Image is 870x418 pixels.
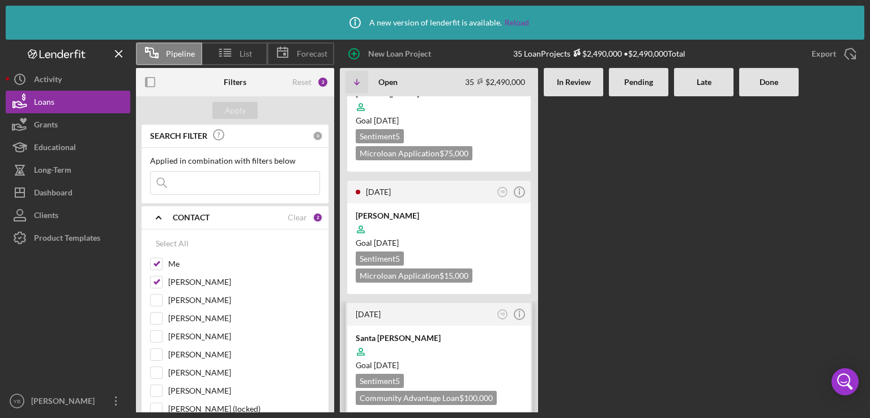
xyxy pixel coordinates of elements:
span: List [240,49,252,58]
div: 2 [317,76,329,88]
div: Sentiment 5 [356,129,404,143]
div: Reset [292,78,312,87]
div: 0 [313,131,323,141]
button: YB[PERSON_NAME] [6,390,130,412]
label: [PERSON_NAME] [168,385,320,396]
div: Open Intercom Messenger [831,368,859,395]
button: New Loan Project [340,42,442,65]
button: Activity [6,68,130,91]
b: Done [760,78,778,87]
label: Me [168,258,320,270]
a: [DATE]YB[PERSON_NAME]Goal [DATE]Sentiment5Microloan Application$15,000 [346,179,532,296]
b: SEARCH FILTER [150,131,207,140]
label: [PERSON_NAME] [168,349,320,360]
span: Forecast [297,49,327,58]
label: [PERSON_NAME] (locked) [168,403,320,415]
div: 35 $2,490,000 [465,77,525,87]
button: Product Templates [6,227,130,249]
b: Late [697,78,711,87]
div: Product Templates [34,227,100,252]
b: In Review [557,78,591,87]
button: Clients [6,204,130,227]
div: Clear [288,213,307,222]
label: [PERSON_NAME] [168,367,320,378]
div: Microloan Application $75,000 [356,146,472,160]
div: A new version of lenderfit is available. [341,8,529,37]
b: Filters [224,78,246,87]
button: Educational [6,136,130,159]
div: Grants [34,113,58,139]
text: YB [14,398,21,404]
span: Goal [356,360,399,370]
button: Select All [150,232,194,255]
div: Export [812,42,836,65]
label: [PERSON_NAME] [168,276,320,288]
div: Microloan Application $15,000 [356,268,472,283]
label: [PERSON_NAME] [168,331,320,342]
button: Grants [6,113,130,136]
div: Clients [34,204,58,229]
time: 09/29/2025 [374,238,399,248]
div: Educational [34,136,76,161]
div: Community Advantage Loan $100,000 [356,391,497,405]
div: $2,490,000 [570,49,622,58]
div: Santa [PERSON_NAME] [356,332,522,344]
a: [DATE]YBSanta [PERSON_NAME]Goal [DATE]Sentiment5Community Advantage Loan$100,000 [346,301,532,418]
label: [PERSON_NAME] [168,313,320,324]
button: Dashboard [6,181,130,204]
div: 2 [313,212,323,223]
div: Select All [156,232,189,255]
div: [PERSON_NAME] [356,210,522,221]
button: Long-Term [6,159,130,181]
a: Reload [505,18,529,27]
span: Goal [356,116,399,125]
div: Applied in combination with filters below [150,156,320,165]
div: Loans [34,91,54,116]
div: 35 Loan Projects • $2,490,000 Total [513,49,685,58]
button: Apply [212,102,258,119]
text: YB [500,312,505,316]
time: 2025-07-30 20:46 [356,309,381,319]
span: Pipeline [166,49,195,58]
b: Open [378,78,398,87]
button: Export [800,42,864,65]
div: Sentiment 5 [356,374,404,388]
time: 09/13/2025 [374,360,399,370]
label: [PERSON_NAME] [168,295,320,306]
div: Dashboard [34,181,72,207]
div: Activity [34,68,62,93]
div: [PERSON_NAME] [28,390,102,415]
button: Loans [6,91,130,113]
div: Apply [225,102,246,119]
span: Goal [356,238,399,248]
time: 2025-07-31 18:51 [366,187,391,197]
text: YB [500,190,505,194]
b: Pending [624,78,653,87]
time: 09/29/2025 [374,116,399,125]
a: [DATE]YB[PERSON_NAME]Goal [DATE]Sentiment5Microloan Application$75,000 [346,57,532,173]
button: YB [495,307,510,322]
div: Sentiment 5 [356,251,404,266]
div: New Loan Project [368,42,431,65]
button: YB [495,185,510,200]
b: CONTACT [173,213,210,222]
div: Long-Term [34,159,71,184]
